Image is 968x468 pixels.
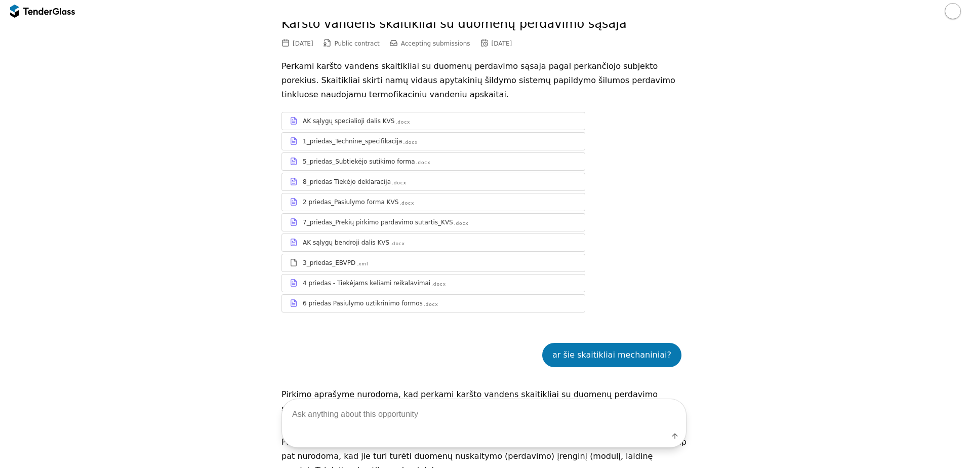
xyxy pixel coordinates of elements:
a: 1_priedas_Technine_specifikacija.docx [281,132,585,150]
div: 7_priedas_Prekių pirkimo pardavimo sutartis_KVS [303,218,453,226]
div: .docx [424,301,438,308]
a: AK sąlygų specialioji dalis KVS.docx [281,112,585,130]
a: 7_priedas_Prekių pirkimo pardavimo sutartis_KVS.docx [281,213,585,231]
div: 5_priedas_Subtiekėjo sutikimo forma [303,158,415,166]
div: .docx [403,139,418,146]
div: .docx [390,241,405,247]
a: 8_priedas Tiekėjo deklaracija.docx [281,173,585,191]
div: 2 priedas_Pasiulymo forma KVS [303,198,398,206]
p: Perkami karšto vandens skaitikliai su duomenų perdavimo sąsaja pagal perkančiojo subjekto porekiu... [281,59,687,102]
div: 3_priedas_EBVPD [303,259,355,267]
div: .docx [392,180,407,186]
span: Accepting submissions [401,40,470,47]
div: .docx [416,160,431,166]
div: 6 priedas Pasiulymo uztikrinimo formos [303,299,423,307]
div: [DATE] [293,40,313,47]
a: 6 priedas Pasiulymo uztikrinimo formos.docx [281,294,585,313]
div: 1_priedas_Technine_specifikacija [303,137,402,145]
a: 3_priedas_EBVPD.xml [281,254,585,272]
a: 4 priedas - Tiekėjams keliami reikalavimai.docx [281,274,585,292]
div: .docx [395,119,410,126]
h2: Karšto vandens skaitikliai su duomenų perdavimo sąsaja [281,16,687,33]
div: 4 priedas - Tiekėjams keliami reikalavimai [303,279,430,287]
div: .docx [454,220,469,227]
a: AK sąlygų bendroji dalis KVS.docx [281,233,585,252]
div: .docx [399,200,414,207]
div: 8_priedas Tiekėjo deklaracija [303,178,391,186]
div: AK sąlygų specialioji dalis KVS [303,117,394,125]
div: AK sąlygų bendroji dalis KVS [303,239,389,247]
div: .docx [431,281,446,288]
div: [DATE] [492,40,512,47]
a: 5_priedas_Subtiekėjo sutikimo forma.docx [281,152,585,171]
div: ar šie skaitikliai mechaniniai? [552,348,671,362]
span: Public contract [335,40,380,47]
div: .xml [356,261,368,267]
a: 2 priedas_Pasiulymo forma KVS.docx [281,193,585,211]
